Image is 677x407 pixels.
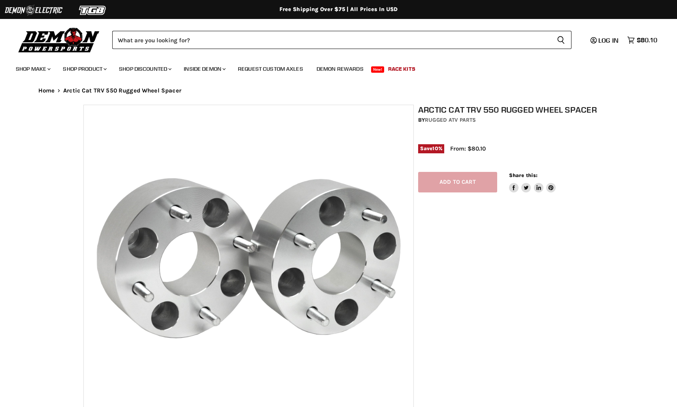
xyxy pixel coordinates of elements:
div: by [418,116,598,124]
a: Shop Make [10,61,55,77]
a: Home [38,87,55,94]
span: Arctic Cat TRV 550 Rugged Wheel Spacer [63,87,181,94]
a: Shop Discounted [113,61,176,77]
a: $80.10 [623,34,661,46]
div: Free Shipping Over $75 | All Prices In USD [23,6,655,13]
a: Log in [587,37,623,44]
a: Request Custom Axles [232,61,309,77]
span: Log in [598,36,619,44]
aside: Share this: [509,172,556,193]
a: Inside Demon [178,61,230,77]
span: From: $80.10 [450,145,486,152]
span: Save % [418,144,444,153]
ul: Main menu [10,58,655,77]
form: Product [112,31,571,49]
span: Share this: [509,172,537,178]
img: TGB Logo 2 [63,3,123,18]
button: Search [551,31,571,49]
h1: Arctic Cat TRV 550 Rugged Wheel Spacer [418,105,598,115]
nav: Breadcrumbs [23,87,655,94]
span: $80.10 [637,36,657,44]
a: Rugged ATV Parts [425,117,476,123]
img: Demon Powersports [16,26,102,54]
span: New! [371,66,385,73]
a: Demon Rewards [311,61,370,77]
span: 10 [432,145,438,151]
a: Race Kits [382,61,421,77]
a: Shop Product [57,61,111,77]
img: Demon Electric Logo 2 [4,3,63,18]
input: Search [112,31,551,49]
